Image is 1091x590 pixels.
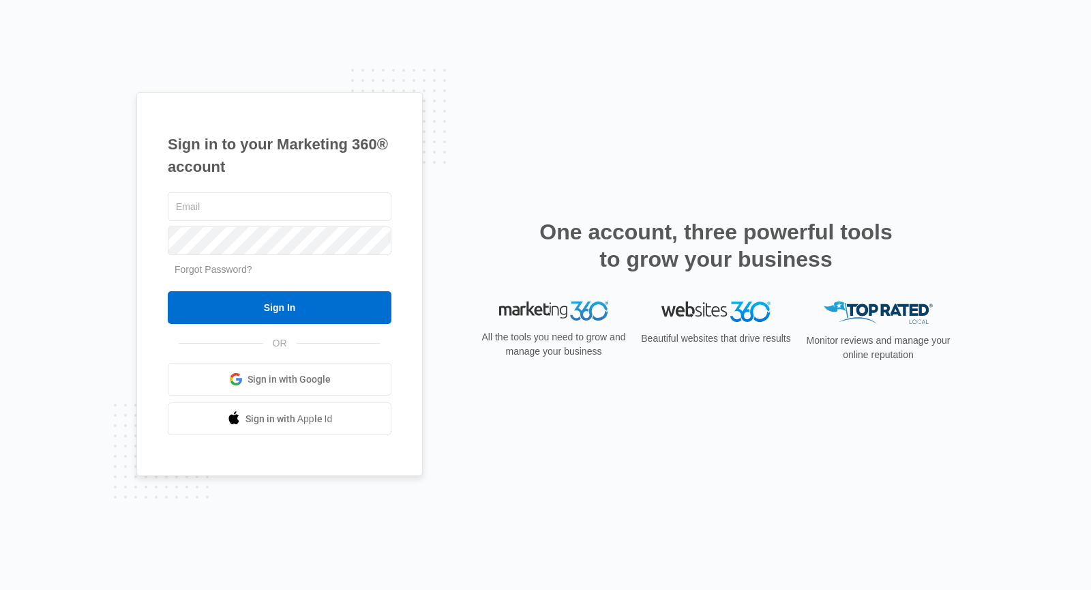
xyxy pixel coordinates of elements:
img: Websites 360 [661,301,771,321]
p: Monitor reviews and manage your online reputation [802,334,955,362]
a: Sign in with Apple Id [168,402,391,435]
span: Sign in with Google [248,372,331,387]
p: Beautiful websites that drive results [640,331,792,346]
a: Forgot Password? [175,264,252,275]
p: All the tools you need to grow and manage your business [477,330,630,359]
h2: One account, three powerful tools to grow your business [535,218,897,273]
span: OR [263,336,297,351]
img: Top Rated Local [824,301,933,324]
input: Email [168,192,391,221]
span: Sign in with Apple Id [245,412,333,426]
img: Marketing 360 [499,301,608,321]
input: Sign In [168,291,391,324]
h1: Sign in to your Marketing 360® account [168,133,391,178]
a: Sign in with Google [168,363,391,396]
